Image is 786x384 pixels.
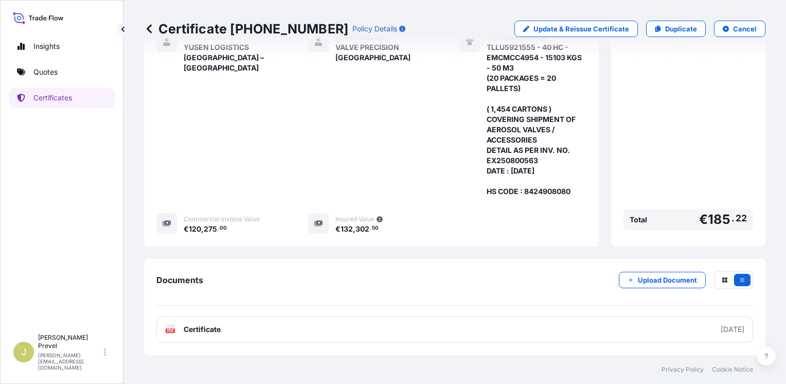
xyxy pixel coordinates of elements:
[533,24,629,34] p: Update & Reissue Certificate
[184,225,189,233] span: €
[714,21,765,37] button: Cancel
[662,365,704,374] a: Privacy Policy
[733,24,757,34] p: Cancel
[21,347,26,357] span: J
[9,36,115,57] a: Insights
[708,213,730,226] span: 185
[370,226,371,230] span: .
[638,275,697,285] p: Upload Document
[646,21,706,37] a: Duplicate
[33,67,58,77] p: Quotes
[184,215,260,223] span: Commercial Invoice Value
[514,21,638,37] a: Update & Reissue Certificate
[736,215,747,221] span: 22
[156,275,203,285] span: Documents
[220,226,227,230] span: 00
[218,226,219,230] span: .
[38,334,102,350] p: [PERSON_NAME] Prevel
[156,316,753,343] a: PDFCertificate[DATE]
[712,365,753,374] a: Cookie Notice
[619,272,706,288] button: Upload Document
[335,225,341,233] span: €
[721,324,744,335] div: [DATE]
[731,215,735,221] span: .
[487,42,586,197] span: TLLU5921555 - 40 HC - EMCMCC4954 - 15103 KGS - 50 M3 (20 PACKAGES = 20 PALLETS) ( 1,454 CARTONS )...
[204,225,217,233] span: 275
[353,225,355,233] span: ,
[184,324,221,335] span: Certificate
[372,226,379,230] span: 50
[167,329,174,333] text: PDF
[201,225,204,233] span: ,
[144,21,348,37] p: Certificate [PHONE_NUMBER]
[352,24,397,34] p: Policy Details
[699,213,708,226] span: €
[9,62,115,82] a: Quotes
[335,215,374,223] span: Insured Value
[9,88,115,108] a: Certificates
[355,225,369,233] span: 302
[33,41,60,51] p: Insights
[38,352,102,371] p: [PERSON_NAME][EMAIL_ADDRESS][DOMAIN_NAME]
[630,215,647,225] span: Total
[341,225,353,233] span: 132
[33,93,72,103] p: Certificates
[184,42,283,73] span: YUSEN LOGISTICS [GEOGRAPHIC_DATA] – [GEOGRAPHIC_DATA]
[665,24,697,34] p: Duplicate
[189,225,201,233] span: 120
